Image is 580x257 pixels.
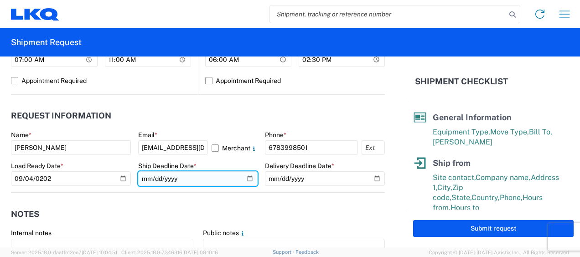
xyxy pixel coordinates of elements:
span: Ship from [433,158,471,168]
label: Merchant [212,140,258,155]
span: [PERSON_NAME] [433,138,492,146]
span: Country, [471,193,500,202]
span: Hours to [451,203,479,212]
h2: Notes [11,210,39,219]
input: Shipment, tracking or reference number [270,5,506,23]
span: State, [451,193,471,202]
span: General Information [433,113,512,122]
h2: Request Information [11,111,111,120]
button: Submit request [413,220,574,237]
label: Delivery Deadline Date [265,162,334,170]
span: Phone, [500,193,523,202]
label: Ship Deadline Date [138,162,197,170]
label: Email [138,131,157,139]
span: Company name, [476,173,531,182]
input: Ext [362,140,385,155]
label: Name [11,131,31,139]
span: Site contact, [433,173,476,182]
h2: Shipment Checklist [415,76,508,87]
span: Bill To, [529,128,552,136]
label: Load Ready Date [11,162,63,170]
label: Public notes [203,229,246,237]
label: Appointment Required [11,73,191,88]
span: Client: 2025.18.0-7346316 [121,250,218,255]
label: Phone [265,131,286,139]
label: Appointment Required [205,73,385,88]
span: Equipment Type, [433,128,490,136]
a: Feedback [295,249,319,255]
span: Copyright © [DATE]-[DATE] Agistix Inc., All Rights Reserved [429,248,569,257]
span: [DATE] 08:10:16 [182,250,218,255]
h2: Shipment Request [11,37,82,48]
a: Support [273,249,295,255]
span: City, [437,183,452,192]
span: Move Type, [490,128,529,136]
span: Server: 2025.18.0-daa1fe12ee7 [11,250,117,255]
span: [DATE] 10:04:51 [82,250,117,255]
label: Internal notes [11,229,52,237]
